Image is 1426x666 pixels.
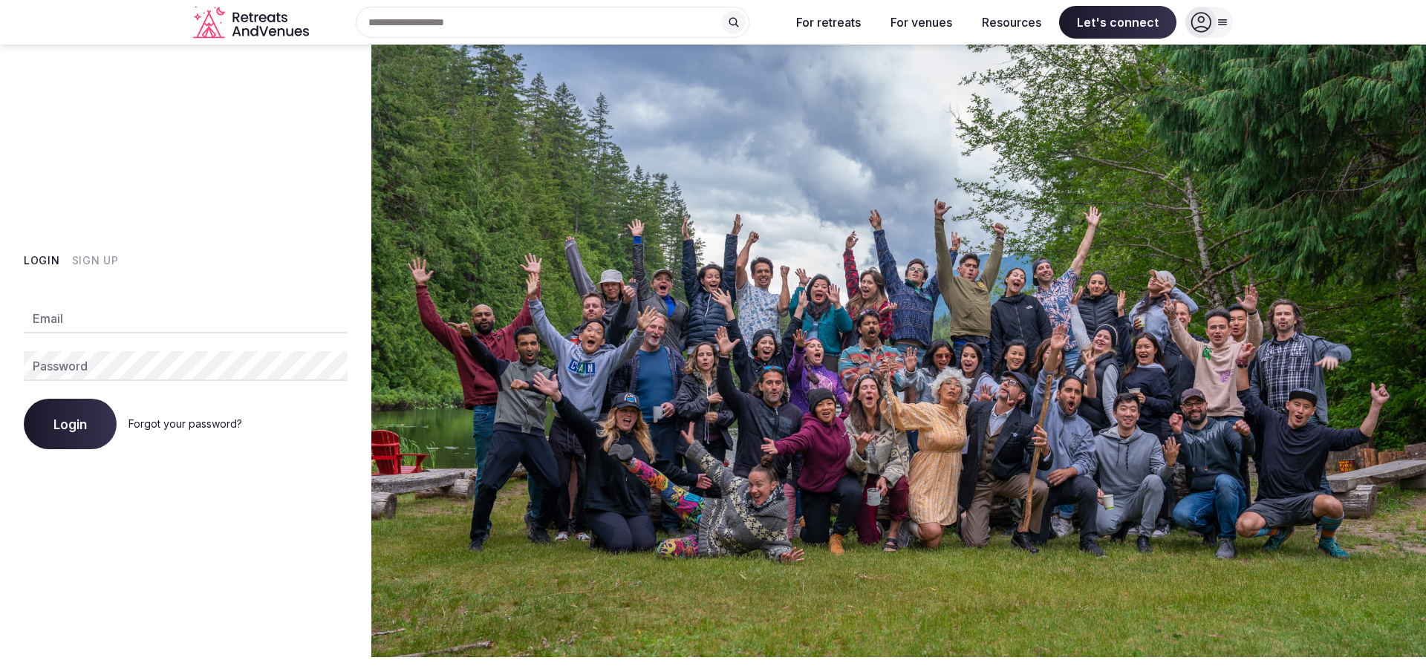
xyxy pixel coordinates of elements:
[193,6,312,39] a: Visit the homepage
[128,417,242,430] a: Forgot your password?
[784,6,873,39] button: For retreats
[1059,6,1176,39] span: Let's connect
[24,253,60,268] button: Login
[970,6,1053,39] button: Resources
[879,6,964,39] button: For venues
[53,417,87,431] span: Login
[72,253,119,268] button: Sign Up
[24,399,117,449] button: Login
[193,6,312,39] svg: Retreats and Venues company logo
[371,45,1426,657] img: My Account Background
